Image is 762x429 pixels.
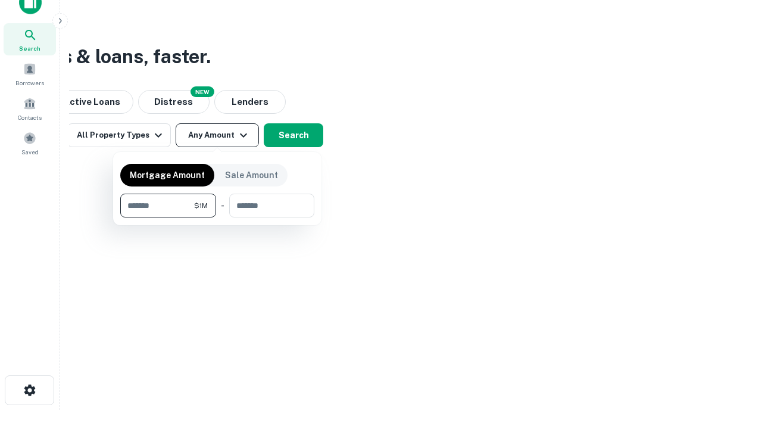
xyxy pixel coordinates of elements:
iframe: Chat Widget [702,334,762,391]
div: - [221,194,224,217]
p: Mortgage Amount [130,169,205,182]
p: Sale Amount [225,169,278,182]
span: $1M [194,200,208,211]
